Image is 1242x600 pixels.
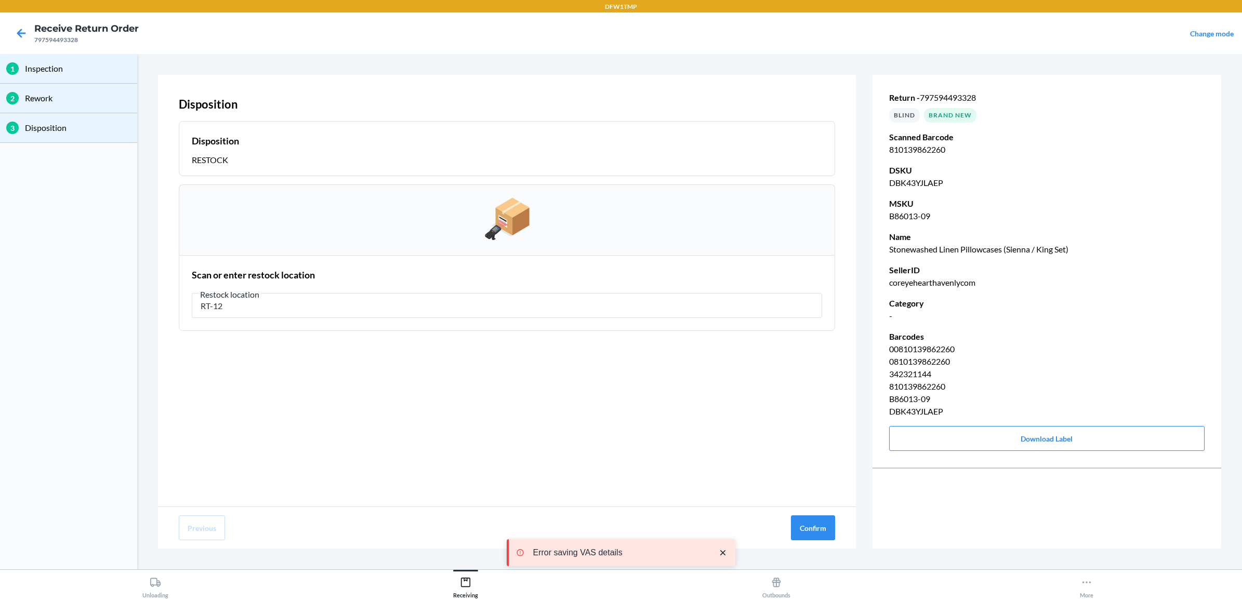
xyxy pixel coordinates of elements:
div: Unloading [142,572,168,598]
div: 2 [6,92,19,104]
p: Rework [25,92,131,104]
p: MSKU [889,197,1205,210]
p: coreyehearthavenlycom [889,276,1205,289]
div: Receiving [453,572,478,598]
div: BLIND [889,108,920,123]
div: 1 [6,62,19,75]
p: Error saving VAS details [533,548,707,558]
p: 810139862260 [889,380,1205,393]
p: Disposition [179,96,835,113]
p: B86013-09 [889,393,1205,405]
p: Barcodes [889,330,1205,343]
input: Restock location [192,293,822,318]
p: 810139862260 [889,143,1205,156]
p: Scanned Barcode [889,131,1205,143]
span: 797594493328 [920,92,976,102]
p: DBK43YJLAEP [889,177,1205,189]
p: 00810139862260 [889,343,1205,355]
p: 0810139862260 [889,355,1205,368]
p: Category [889,297,1205,310]
button: Outbounds [621,570,932,598]
div: 797594493328 [34,35,139,45]
button: Receiving [311,570,622,598]
div: Outbounds [762,572,790,598]
h2: Disposition [192,134,239,148]
p: - [889,310,1205,322]
button: Download Label [889,426,1205,451]
p: Name [889,231,1205,243]
h4: Receive Return Order [34,22,139,35]
svg: close toast [718,548,728,558]
button: Confirm [791,515,835,540]
button: Previous [179,515,225,540]
p: DSKU [889,164,1205,177]
div: Brand New [924,108,976,123]
p: RESTOCK [192,154,822,166]
p: B86013-09 [889,210,1205,222]
a: Change mode [1190,29,1234,38]
p: Inspection [25,62,131,75]
span: Restock location [199,289,261,300]
p: 342321144 [889,368,1205,380]
p: Stonewashed Linen Pillowcases (Sienna / King Set) [889,243,1205,256]
h2: Scan or enter restock location [192,268,315,282]
p: Return - [889,91,1205,104]
p: DBK43YJLAEP [889,405,1205,418]
p: Disposition [25,122,131,134]
p: SellerID [889,264,1205,276]
div: 3 [6,122,19,134]
div: More [1080,572,1093,598]
p: DFW1TMP [605,2,637,11]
